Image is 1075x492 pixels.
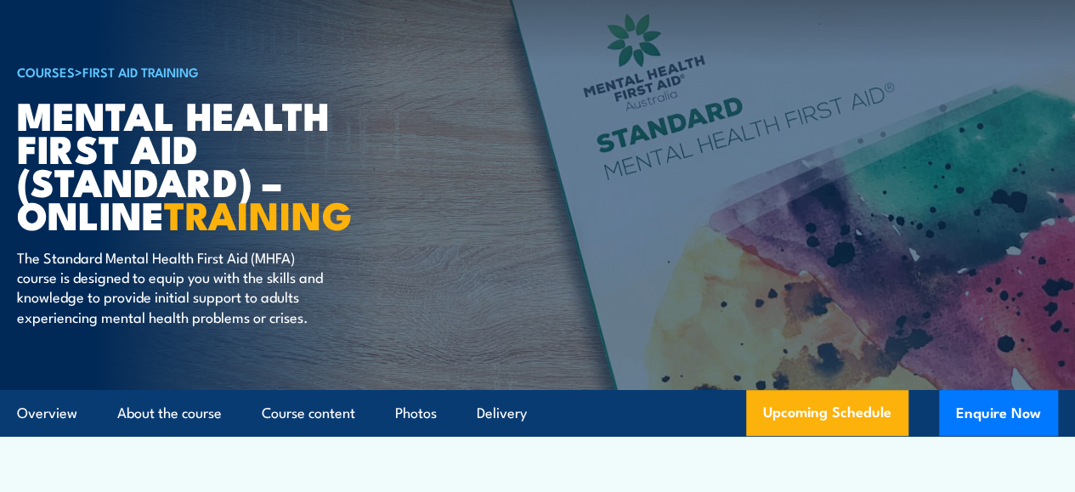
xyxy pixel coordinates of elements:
button: Enquire Now [939,390,1058,436]
a: About the course [117,391,222,436]
a: First Aid Training [82,62,199,81]
h1: Mental Health First Aid (Standard) – Online [17,98,437,231]
a: Upcoming Schedule [746,390,908,436]
a: COURSES [17,62,75,81]
h6: > [17,61,437,82]
strong: TRAINING [164,184,353,243]
a: Photos [395,391,437,436]
a: Course content [262,391,355,436]
a: Delivery [477,391,527,436]
a: Overview [17,391,77,436]
p: The Standard Mental Health First Aid (MHFA) course is designed to equip you with the skills and k... [17,247,327,327]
